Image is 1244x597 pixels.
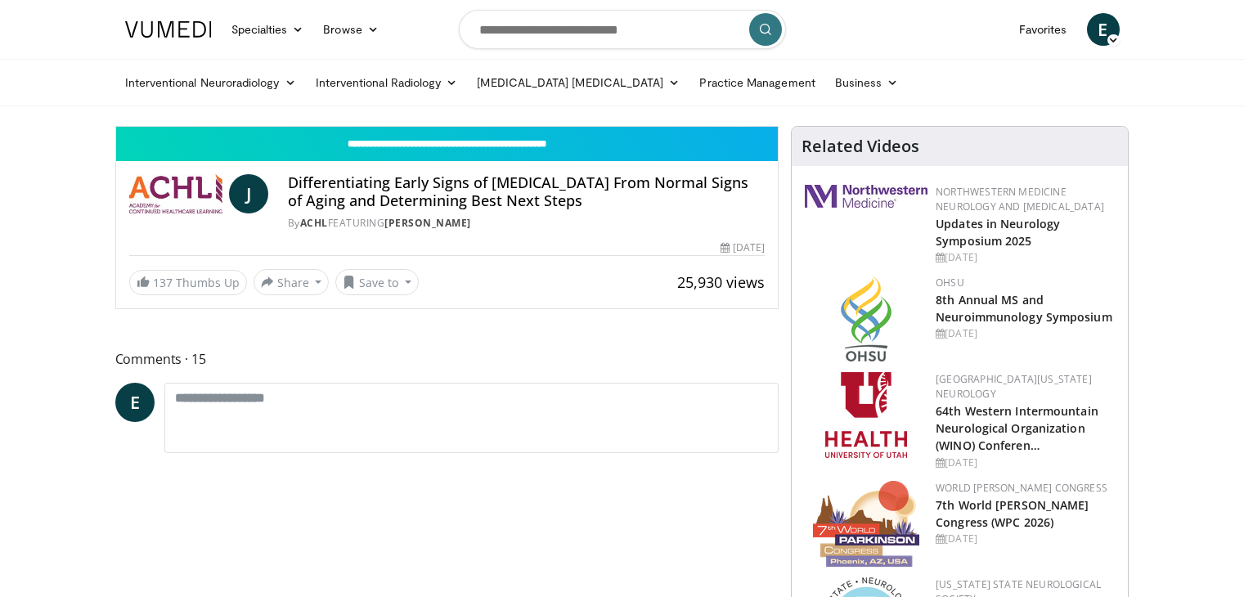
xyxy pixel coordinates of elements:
[115,66,306,99] a: Interventional Neuroradiology
[936,250,1115,265] div: [DATE]
[384,216,471,230] a: [PERSON_NAME]
[841,276,891,361] img: da959c7f-65a6-4fcf-a939-c8c702e0a770.png.150x105_q85_autocrop_double_scale_upscale_version-0.2.png
[936,185,1104,213] a: Northwestern Medicine Neurology and [MEDICAL_DATA]
[936,481,1107,495] a: World [PERSON_NAME] Congress
[115,348,779,370] span: Comments 15
[721,240,765,255] div: [DATE]
[1009,13,1077,46] a: Favorites
[467,66,689,99] a: [MEDICAL_DATA] [MEDICAL_DATA]
[288,216,765,231] div: By FEATURING
[689,66,824,99] a: Practice Management
[229,174,268,213] a: J
[677,272,765,292] span: 25,930 views
[805,185,927,208] img: 2a462fb6-9365-492a-ac79-3166a6f924d8.png.150x105_q85_autocrop_double_scale_upscale_version-0.2.jpg
[936,372,1092,401] a: [GEOGRAPHIC_DATA][US_STATE] Neurology
[825,66,909,99] a: Business
[335,269,419,295] button: Save to
[813,481,919,567] img: 16fe1da8-a9a0-4f15-bd45-1dd1acf19c34.png.150x105_q85_autocrop_double_scale_upscale_version-0.2.png
[1087,13,1120,46] a: E
[254,269,330,295] button: Share
[936,276,964,290] a: OHSU
[125,21,212,38] img: VuMedi Logo
[936,497,1089,530] a: 7th World [PERSON_NAME] Congress (WPC 2026)
[222,13,314,46] a: Specialties
[306,66,468,99] a: Interventional Radiology
[459,10,786,49] input: Search topics, interventions
[153,275,173,290] span: 137
[936,292,1112,325] a: 8th Annual MS and Neuroimmunology Symposium
[313,13,388,46] a: Browse
[802,137,919,156] h4: Related Videos
[936,532,1115,546] div: [DATE]
[936,456,1115,470] div: [DATE]
[825,372,907,458] img: f6362829-b0a3-407d-a044-59546adfd345.png.150x105_q85_autocrop_double_scale_upscale_version-0.2.png
[936,326,1115,341] div: [DATE]
[129,174,222,213] img: ACHL
[936,216,1060,249] a: Updates in Neurology Symposium 2025
[129,270,247,295] a: 137 Thumbs Up
[300,216,328,230] a: ACHL
[936,403,1098,453] a: 64th Western Intermountain Neurological Organization (WINO) Conferen…
[288,174,765,209] h4: Differentiating Early Signs of [MEDICAL_DATA] From Normal Signs of Aging and Determining Best Nex...
[115,383,155,422] a: E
